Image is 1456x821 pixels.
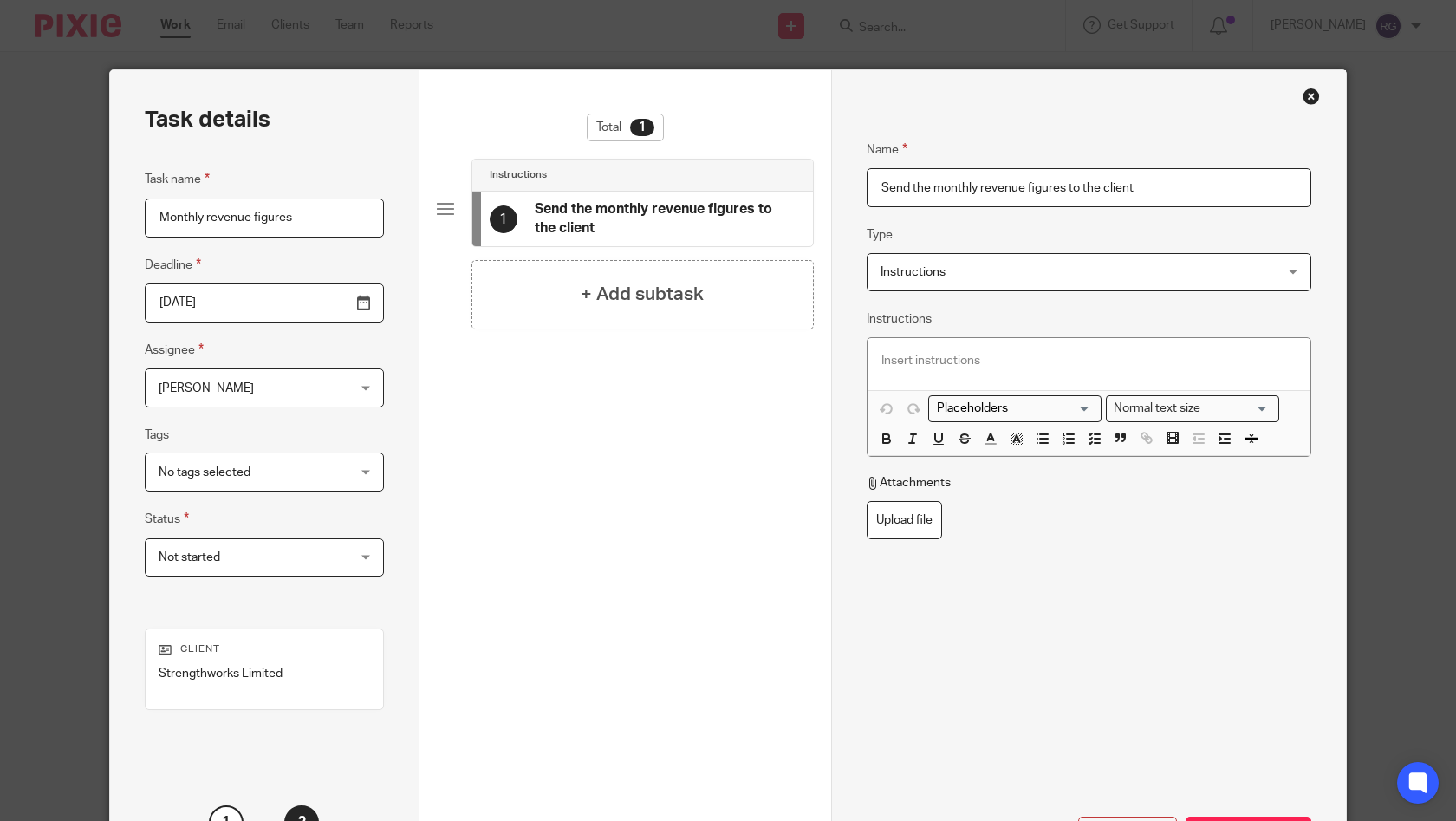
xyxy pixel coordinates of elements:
[145,169,210,189] label: Task name
[928,395,1102,422] div: Placeholders
[867,140,907,160] label: Name
[145,255,201,275] label: Deadline
[1303,88,1320,105] div: Close this dialog window
[159,551,220,564] span: Not started
[630,119,654,136] div: 1
[1106,395,1279,422] div: Search for option
[159,665,370,682] p: Strengthworks Limited
[159,642,370,656] p: Client
[159,466,250,479] span: No tags selected
[867,474,951,492] p: Attachments
[535,200,796,238] h4: Send the monthly revenue figures to the client
[490,168,547,182] h4: Instructions
[867,310,932,328] label: Instructions
[867,226,893,244] label: Type
[931,400,1091,418] input: Search for option
[867,501,942,540] label: Upload file
[587,114,664,141] div: Total
[145,427,169,444] label: Tags
[145,199,384,238] input: Task name
[145,509,189,529] label: Status
[490,205,517,233] div: 1
[145,105,270,134] h2: Task details
[1106,395,1279,422] div: Text styles
[1206,400,1269,418] input: Search for option
[928,395,1102,422] div: Search for option
[145,283,384,323] input: Use the arrow keys to pick a date
[881,266,946,278] span: Instructions
[159,382,254,394] span: [PERSON_NAME]
[1110,400,1205,418] span: Normal text size
[581,281,704,308] h4: + Add subtask
[145,340,204,360] label: Assignee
